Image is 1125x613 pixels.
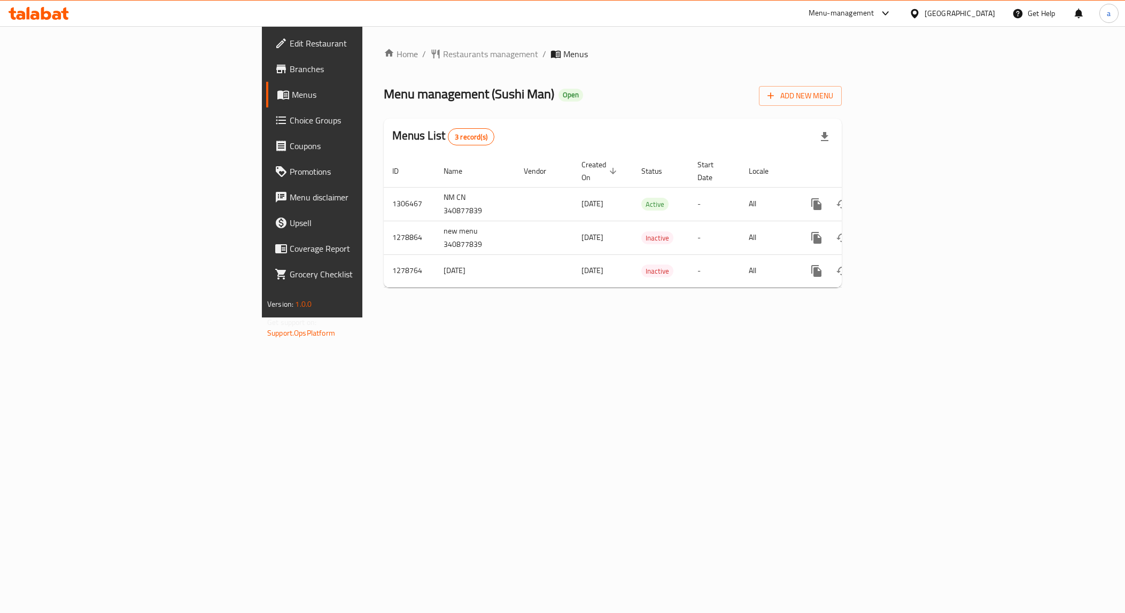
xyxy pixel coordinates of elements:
div: Menu-management [809,7,874,20]
a: Branches [266,56,450,82]
li: / [542,48,546,60]
span: a [1107,7,1111,19]
div: Inactive [641,231,673,244]
td: NM CN 340877839 [435,187,515,221]
td: - [689,187,740,221]
span: [DATE] [581,197,603,211]
span: 1.0.0 [295,297,312,311]
span: Branches [290,63,441,75]
span: Coupons [290,139,441,152]
span: 3 record(s) [448,132,494,142]
span: Restaurants management [443,48,538,60]
span: Menu management ( Sushi Man ) [384,82,554,106]
a: Coupons [266,133,450,159]
span: Active [641,198,669,211]
span: Menus [292,88,441,101]
span: Menu disclaimer [290,191,441,204]
a: Promotions [266,159,450,184]
span: Locale [749,165,782,177]
h2: Menus List [392,128,494,145]
span: Status [641,165,676,177]
span: Add New Menu [767,89,833,103]
a: Upsell [266,210,450,236]
button: Add New Menu [759,86,842,106]
button: Change Status [829,191,855,217]
span: Inactive [641,265,673,277]
span: [DATE] [581,230,603,244]
td: All [740,187,795,221]
td: - [689,254,740,287]
span: Start Date [697,158,727,184]
span: Upsell [290,216,441,229]
td: All [740,254,795,287]
button: more [804,225,829,251]
a: Menus [266,82,450,107]
span: Vendor [524,165,560,177]
a: Coverage Report [266,236,450,261]
button: more [804,258,829,284]
span: Get support on: [267,315,316,329]
button: Change Status [829,225,855,251]
nav: breadcrumb [384,48,842,60]
td: All [740,221,795,254]
span: ID [392,165,413,177]
span: Coverage Report [290,242,441,255]
div: Inactive [641,265,673,277]
div: [GEOGRAPHIC_DATA] [925,7,995,19]
table: enhanced table [384,155,915,288]
th: Actions [795,155,915,188]
td: new menu 340877839 [435,221,515,254]
span: Version: [267,297,293,311]
a: Grocery Checklist [266,261,450,287]
span: Open [558,90,583,99]
button: Change Status [829,258,855,284]
div: Total records count [448,128,494,145]
a: Choice Groups [266,107,450,133]
a: Restaurants management [430,48,538,60]
div: Open [558,89,583,102]
span: Grocery Checklist [290,268,441,281]
span: [DATE] [581,263,603,277]
a: Menu disclaimer [266,184,450,210]
a: Edit Restaurant [266,30,450,56]
a: Support.OpsPlatform [267,326,335,340]
span: Created On [581,158,620,184]
span: Choice Groups [290,114,441,127]
span: Promotions [290,165,441,178]
td: [DATE] [435,254,515,287]
button: more [804,191,829,217]
span: Edit Restaurant [290,37,441,50]
span: Name [444,165,476,177]
td: - [689,221,740,254]
div: Export file [812,124,837,150]
span: Menus [563,48,588,60]
span: Inactive [641,232,673,244]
